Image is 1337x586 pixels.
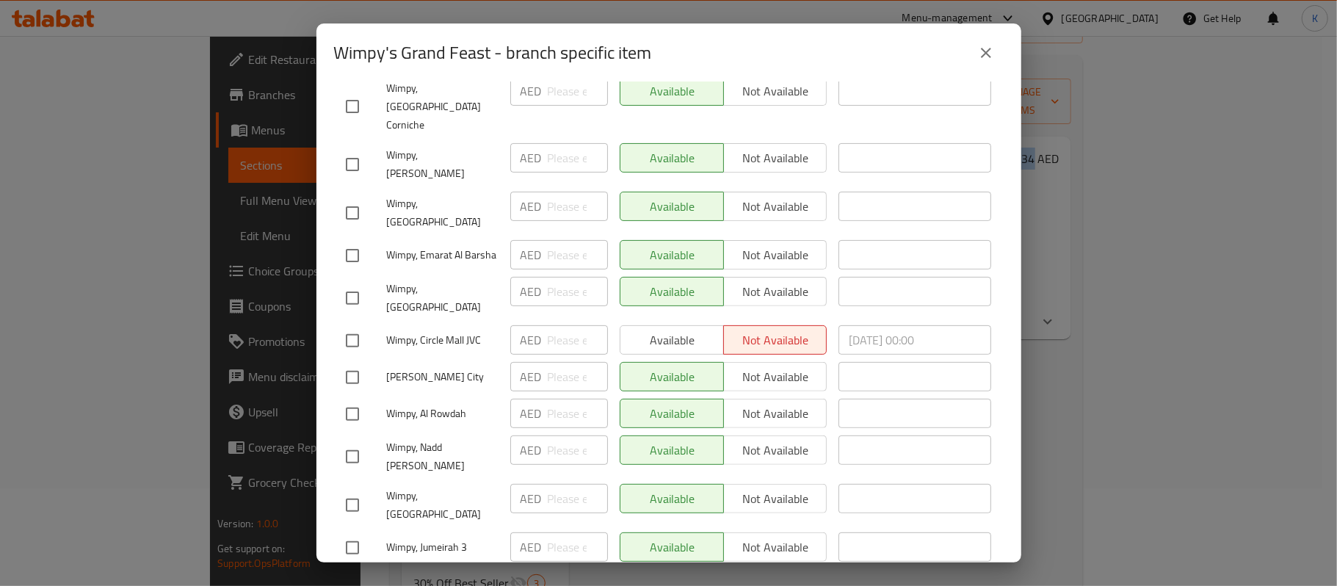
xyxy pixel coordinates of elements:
[521,149,542,167] p: AED
[548,143,608,173] input: Please enter price
[548,435,608,465] input: Please enter price
[521,82,542,100] p: AED
[387,146,499,183] span: Wimpy, [PERSON_NAME]
[387,79,499,134] span: Wimpy, [GEOGRAPHIC_DATA] Corniche
[387,368,499,386] span: [PERSON_NAME] City
[387,538,499,557] span: Wimpy, Jumeirah 3
[521,538,542,556] p: AED
[521,198,542,215] p: AED
[521,246,542,264] p: AED
[521,331,542,349] p: AED
[387,280,499,316] span: Wimpy, [GEOGRAPHIC_DATA]
[968,35,1004,70] button: close
[548,532,608,562] input: Please enter price
[548,76,608,106] input: Please enter price
[548,277,608,306] input: Please enter price
[387,331,499,350] span: Wimpy, Circle Mall JVC
[387,246,499,264] span: Wimpy, Emarat Al Barsha
[387,438,499,475] span: Wimpy, Nadd [PERSON_NAME]
[387,195,499,231] span: Wimpy, [GEOGRAPHIC_DATA]
[548,192,608,221] input: Please enter price
[387,487,499,524] span: Wimpy, [GEOGRAPHIC_DATA]
[521,405,542,422] p: AED
[521,490,542,507] p: AED
[521,368,542,386] p: AED
[521,283,542,300] p: AED
[548,484,608,513] input: Please enter price
[548,362,608,391] input: Please enter price
[521,441,542,459] p: AED
[548,399,608,428] input: Please enter price
[334,41,652,65] h2: Wimpy's Grand Feast - branch specific item
[548,325,608,355] input: Please enter price
[387,405,499,423] span: Wimpy, Al Rowdah
[548,240,608,270] input: Please enter price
